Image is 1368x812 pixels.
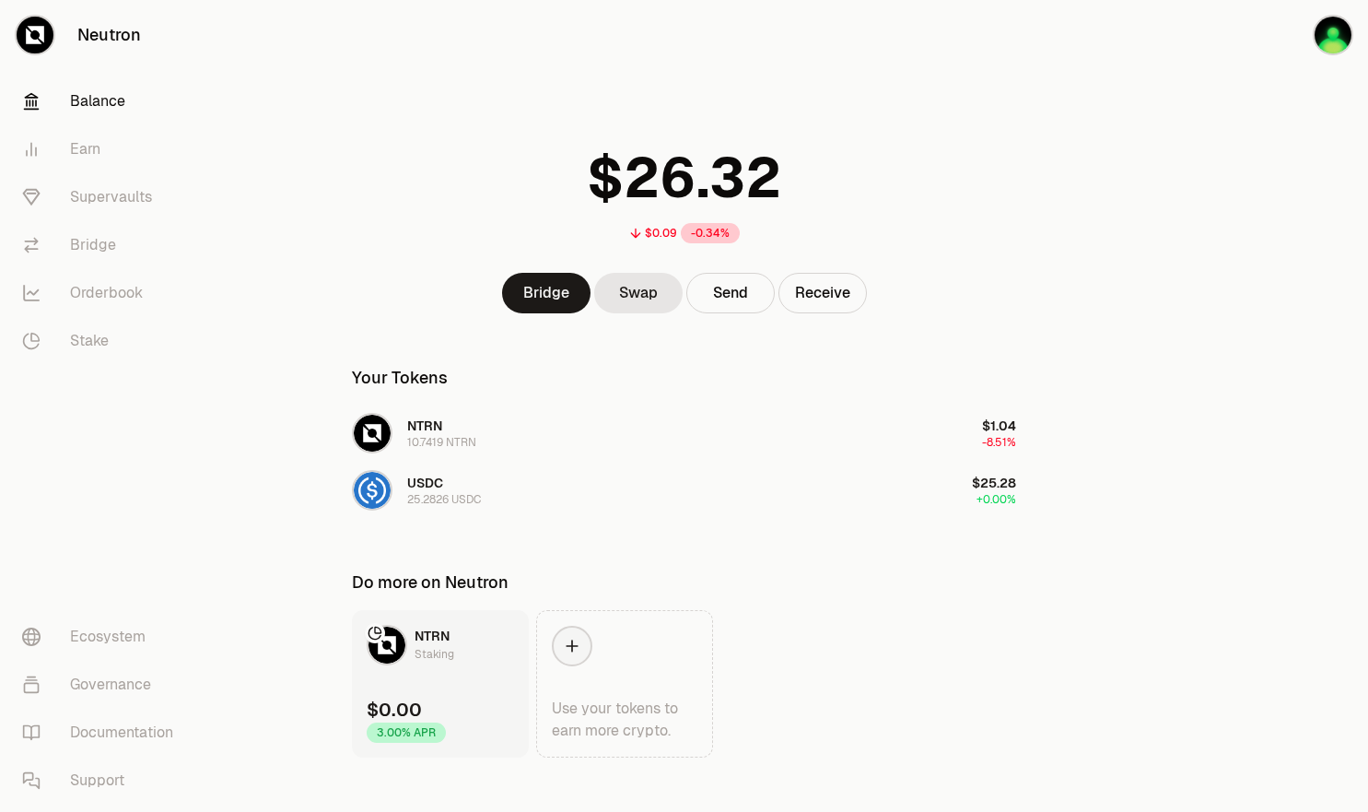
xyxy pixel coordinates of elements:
img: USDC Logo [354,472,391,509]
div: $0.00 [367,697,422,723]
div: 25.2826 USDC [407,492,481,507]
button: Receive [778,273,867,313]
a: Documentation [7,709,199,757]
button: Send [686,273,775,313]
div: 10.7419 NTRN [407,435,476,450]
a: Stake [7,317,199,365]
a: Ecosystem [7,613,199,661]
a: Orderbook [7,269,199,317]
div: -0.34% [681,223,740,243]
a: NTRN LogoNTRNStaking$0.003.00% APR [352,610,529,758]
a: Bridge [502,273,590,313]
a: Swap [594,273,683,313]
div: $0.09 [645,226,677,241]
a: Bridge [7,221,199,269]
a: Governance [7,661,199,709]
span: $1.04 [982,418,1016,434]
div: Staking [415,645,454,664]
img: NTRN Logo [368,627,405,664]
div: Use your tokens to earn more crypto. [552,698,697,742]
img: KO [1315,17,1351,53]
span: NTRN [415,628,450,644]
button: USDC LogoUSDC25.2826 USDC$25.28+0.00% [341,463,1027,518]
div: 3.00% APR [367,723,446,743]
span: NTRN [407,418,442,434]
a: Earn [7,125,199,173]
a: Supervaults [7,173,199,221]
a: Support [7,757,199,805]
img: NTRN Logo [354,415,391,452]
span: $25.28 [972,475,1016,491]
a: Balance [7,77,199,125]
span: +0.00% [976,492,1016,507]
div: Your Tokens [352,365,448,391]
a: Use your tokens to earn more crypto. [536,610,713,758]
span: USDC [407,475,443,491]
span: -8.51% [982,435,1016,450]
button: NTRN LogoNTRN10.7419 NTRN$1.04-8.51% [341,406,1027,461]
div: Do more on Neutron [352,570,509,595]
